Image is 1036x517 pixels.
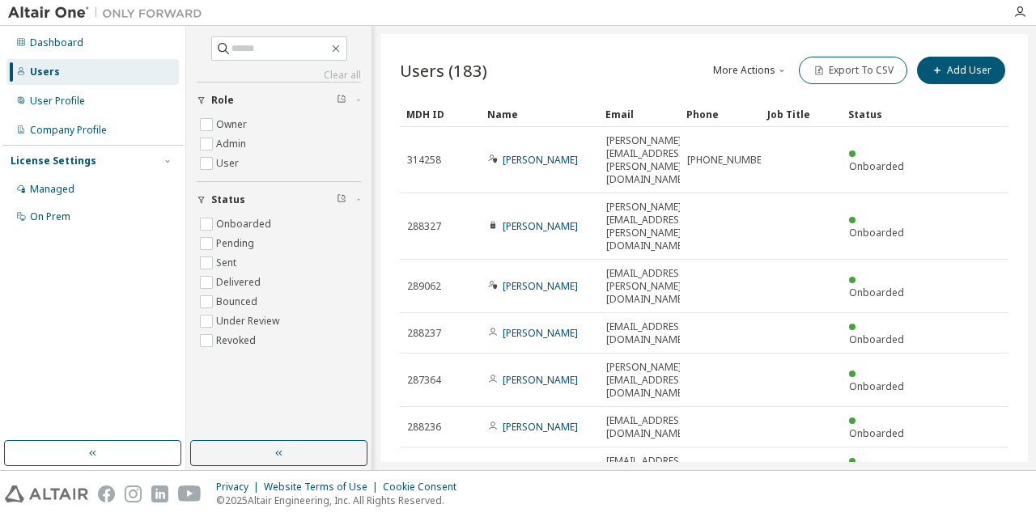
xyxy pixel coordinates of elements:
span: 289213 [407,461,441,474]
span: [EMAIL_ADDRESS][PERSON_NAME][DOMAIN_NAME] [606,267,688,306]
a: [PERSON_NAME] [503,279,578,293]
span: [EMAIL_ADDRESS][DOMAIN_NAME] [606,414,688,440]
span: 288237 [407,327,441,340]
span: Onboarded [849,426,904,440]
a: [PERSON_NAME] [503,153,578,167]
div: User Profile [30,95,85,108]
a: [PERSON_NAME] [503,219,578,233]
label: Pending [216,234,257,253]
label: Delivered [216,273,264,292]
span: Onboarded [849,226,904,239]
div: MDH ID [406,101,474,127]
label: Bounced [216,292,261,311]
button: More Actions [711,57,789,84]
span: [PERSON_NAME][EMAIL_ADDRESS][DOMAIN_NAME] [606,361,688,400]
label: Onboarded [216,214,274,234]
img: Altair One [8,5,210,21]
div: Email [605,101,673,127]
span: 289062 [407,280,441,293]
a: [PERSON_NAME] [503,460,578,474]
img: youtube.svg [178,485,202,502]
button: Add User [917,57,1005,84]
span: 314258 [407,154,441,167]
div: Job Title [767,101,835,127]
span: 288236 [407,421,441,434]
span: Onboarded [849,379,904,393]
button: Role [197,83,361,118]
div: On Prem [30,210,70,223]
button: Status [197,182,361,218]
span: [PHONE_NUMBER] [687,154,771,167]
div: Company Profile [30,124,107,137]
span: Users (183) [400,59,487,82]
label: Owner [216,115,250,134]
span: 288327 [407,220,441,233]
a: Clear all [197,69,361,82]
div: Dashboard [30,36,83,49]
span: Status [211,193,245,206]
p: © 2025 Altair Engineering, Inc. All Rights Reserved. [216,494,466,507]
span: Onboarded [849,333,904,346]
div: Cookie Consent [383,481,466,494]
span: [PERSON_NAME][EMAIL_ADDRESS][PERSON_NAME][DOMAIN_NAME] [606,134,688,186]
span: Onboarded [849,286,904,299]
div: Phone [686,101,754,127]
span: Clear filter [337,94,346,107]
img: facebook.svg [98,485,115,502]
span: [EMAIL_ADDRESS][DOMAIN_NAME] [606,455,688,481]
div: License Settings [11,155,96,167]
div: Managed [30,183,74,196]
span: [EMAIL_ADDRESS][DOMAIN_NAME] [606,320,688,346]
img: linkedin.svg [151,485,168,502]
div: Name [487,101,592,127]
span: Role [211,94,234,107]
img: instagram.svg [125,485,142,502]
div: Status [848,101,916,127]
a: [PERSON_NAME] [503,326,578,340]
div: Website Terms of Use [264,481,383,494]
label: Under Review [216,311,282,331]
div: Privacy [216,481,264,494]
label: Revoked [216,331,259,350]
img: altair_logo.svg [5,485,88,502]
a: [PERSON_NAME] [503,373,578,387]
label: Admin [216,134,249,154]
button: Export To CSV [799,57,907,84]
label: User [216,154,242,173]
span: [PERSON_NAME][EMAIL_ADDRESS][PERSON_NAME][DOMAIN_NAME] [606,201,688,252]
label: Sent [216,253,240,273]
div: Users [30,66,60,78]
span: Onboarded [849,159,904,173]
span: Clear filter [337,193,346,206]
a: [PERSON_NAME] [503,420,578,434]
span: 287364 [407,374,441,387]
